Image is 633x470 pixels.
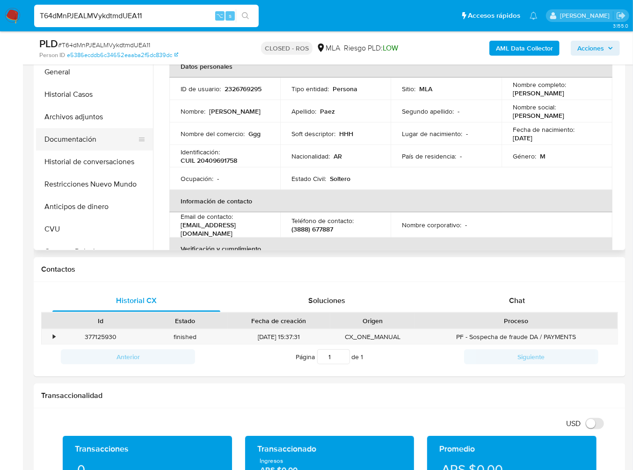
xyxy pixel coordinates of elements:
[291,85,329,93] p: Tipo entidad :
[291,130,335,138] p: Soft descriptor :
[236,9,255,22] button: search-icon
[415,329,618,345] div: PF - Sospecha de fraude DA / PAYMENTS
[337,316,408,325] div: Origen
[460,152,462,160] p: -
[41,391,618,400] h1: Transaccionalidad
[58,329,143,345] div: 377125930
[402,152,456,160] p: País de residencia :
[465,221,467,229] p: -
[225,85,262,93] p: 2326769295
[36,173,153,195] button: Restricciones Nuevo Mundo
[36,106,153,128] button: Archivos adjuntos
[229,11,232,20] span: s
[530,12,538,20] a: Notificaciones
[169,238,612,260] th: Verificación y cumplimiento
[234,316,323,325] div: Fecha de creación
[181,156,237,165] p: CUIL 20409691758
[540,152,546,160] p: M
[571,41,620,56] button: Acciones
[489,41,560,56] button: AML Data Collector
[149,316,221,325] div: Estado
[39,51,65,59] b: Person ID
[402,130,462,138] p: Lugar de nacimiento :
[513,125,575,134] p: Fecha de nacimiento :
[61,349,195,364] button: Anterior
[339,130,353,138] p: HHH
[509,295,525,306] span: Chat
[422,316,611,325] div: Proceso
[291,107,316,116] p: Apellido :
[308,295,345,306] span: Soluciones
[613,22,628,29] span: 3.155.0
[291,217,354,225] p: Teléfono de contacto :
[181,107,205,116] p: Nombre :
[181,148,220,156] p: Identificación :
[248,130,261,138] p: Ggg
[513,111,564,120] p: [PERSON_NAME]
[291,174,326,183] p: Estado Civil :
[36,240,153,263] button: Cruces y Relaciones
[334,152,342,160] p: AR
[616,11,626,21] a: Salir
[181,174,213,183] p: Ocupación :
[402,221,461,229] p: Nombre corporativo :
[383,43,398,53] span: LOW
[419,85,432,93] p: MLA
[217,174,219,183] p: -
[181,212,233,221] p: Email de contacto :
[344,43,398,53] span: Riesgo PLD:
[116,295,157,306] span: Historial CX
[513,152,536,160] p: Género :
[36,83,153,106] button: Historial Casos
[361,352,364,362] span: 1
[458,107,459,116] p: -
[496,41,553,56] b: AML Data Collector
[577,41,604,56] span: Acciones
[216,11,223,20] span: ⌥
[41,265,618,274] h1: Contactos
[464,349,598,364] button: Siguiente
[320,107,335,116] p: Paez
[402,85,415,93] p: Sitio :
[227,329,330,345] div: [DATE] 15:37:31
[261,42,313,55] p: CLOSED - ROS
[402,107,454,116] p: Segundo apellido :
[466,130,468,138] p: -
[316,43,340,53] div: MLA
[330,174,350,183] p: Soltero
[333,85,357,93] p: Persona
[330,329,415,345] div: CX_ONE_MANUAL
[513,80,566,89] p: Nombre completo :
[181,221,265,238] p: [EMAIL_ADDRESS][DOMAIN_NAME]
[291,225,333,233] p: (3888) 677887
[560,11,613,20] p: jessica.fukman@mercadolibre.com
[36,128,146,151] button: Documentación
[209,107,261,116] p: [PERSON_NAME]
[291,152,330,160] p: Nacionalidad :
[36,195,153,218] button: Anticipos de dinero
[169,55,612,78] th: Datos personales
[65,316,136,325] div: Id
[468,11,520,21] span: Accesos rápidos
[143,329,227,345] div: finished
[296,349,364,364] span: Página de
[36,61,153,83] button: General
[39,36,58,51] b: PLD
[513,89,564,97] p: [PERSON_NAME]
[58,40,150,50] span: # T64dMnPJEALMVykdtmdUEA11
[67,51,178,59] a: e5386ecddb6c34652eaaba2f5dc839dc
[34,10,259,22] input: Buscar usuario o caso...
[181,130,245,138] p: Nombre del comercio :
[181,85,221,93] p: ID de usuario :
[513,103,556,111] p: Nombre social :
[36,218,153,240] button: CVU
[513,134,532,142] p: [DATE]
[36,151,153,173] button: Historial de conversaciones
[169,190,612,212] th: Información de contacto
[53,333,55,341] div: •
